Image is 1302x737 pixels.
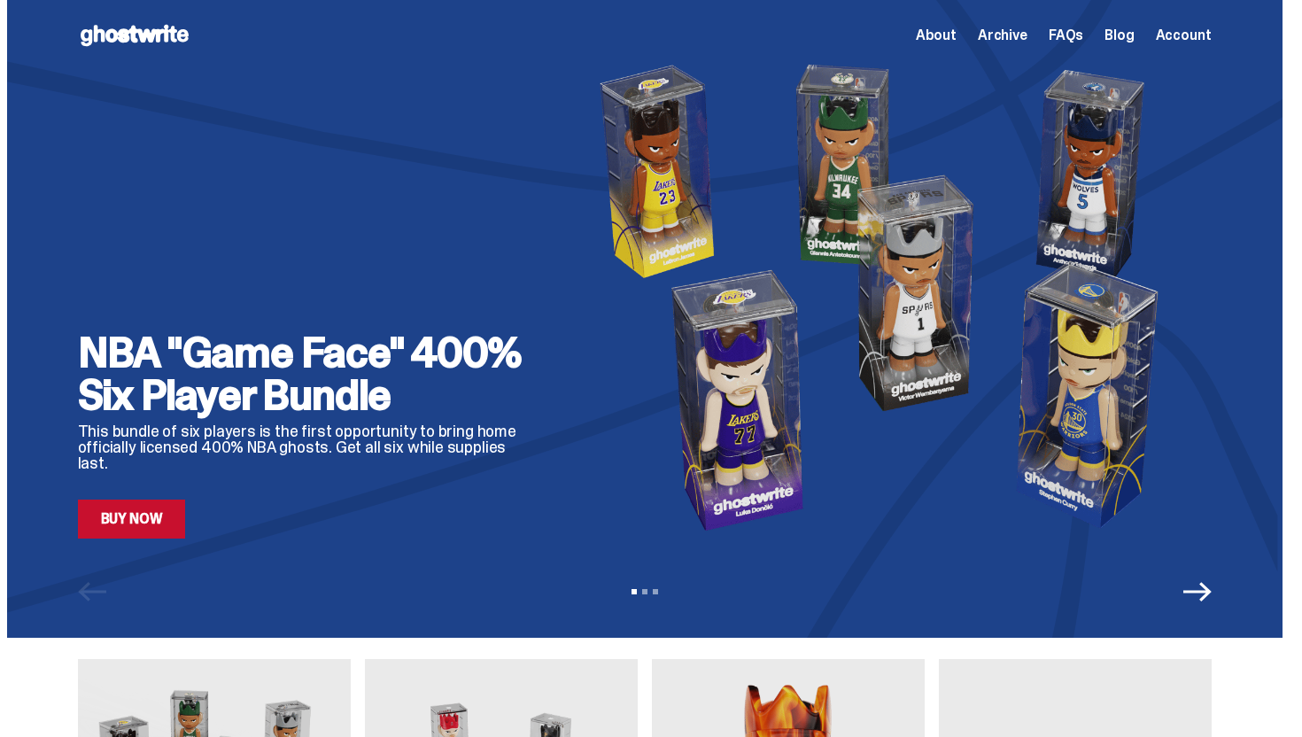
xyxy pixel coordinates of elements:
[567,55,1212,539] img: NBA "Game Face" 400% Six Player Bundle
[1104,28,1134,43] a: Blog
[78,500,186,539] a: Buy Now
[978,28,1027,43] a: Archive
[653,589,658,594] button: View slide 3
[78,423,539,471] p: This bundle of six players is the first opportunity to bring home officially licensed 400% NBA gh...
[916,28,957,43] a: About
[1183,578,1212,606] button: Next
[78,331,539,416] h2: NBA "Game Face" 400% Six Player Bundle
[1049,28,1083,43] a: FAQs
[642,589,647,594] button: View slide 2
[632,589,637,594] button: View slide 1
[1156,28,1212,43] a: Account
